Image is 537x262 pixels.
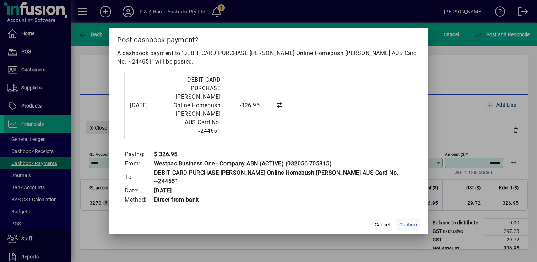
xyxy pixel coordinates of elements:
[154,150,413,159] td: $ 326.95
[154,186,413,195] td: [DATE]
[154,195,413,204] td: Direct from bank
[396,218,420,231] button: Confirm
[154,168,413,186] td: DEBIT CARD PURCHASE [PERSON_NAME] Online Homebush [PERSON_NAME] AUS Card No. ~244651
[124,150,154,159] td: Paying:
[399,221,417,229] span: Confirm
[173,76,221,134] span: DEBIT CARD PURCHASE [PERSON_NAME] Online Homebush [PERSON_NAME] AUS Card No. ~244651
[224,101,260,110] div: -326.95
[124,195,154,204] td: Method:
[371,218,394,231] button: Cancel
[154,159,413,168] td: Westpac Business One - Company ABN (ACTIVE) (032056-705815)
[124,168,154,186] td: To:
[124,186,154,195] td: Date:
[130,101,158,110] div: [DATE]
[124,159,154,168] td: From:
[109,28,428,49] h2: Post cashbook payment?
[117,49,420,66] p: A cashbook payment to 'DEBIT CARD PURCHASE [PERSON_NAME] Online Homebush [PERSON_NAME] AUS Card N...
[375,221,390,229] span: Cancel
